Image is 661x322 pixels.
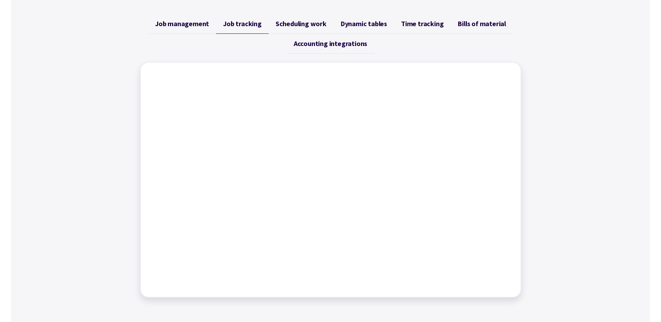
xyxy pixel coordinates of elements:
span: Dynamic tables [340,20,387,28]
span: Job management [155,20,209,28]
iframe: Factory - Tracking jobs using Workflow [148,70,514,290]
span: Time tracking [401,20,444,28]
span: Scheduling work [276,20,326,28]
span: Job tracking [223,20,262,28]
span: Bills of material [458,20,506,28]
iframe: Chat Widget [545,247,661,322]
span: Accounting integrations [294,39,367,48]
